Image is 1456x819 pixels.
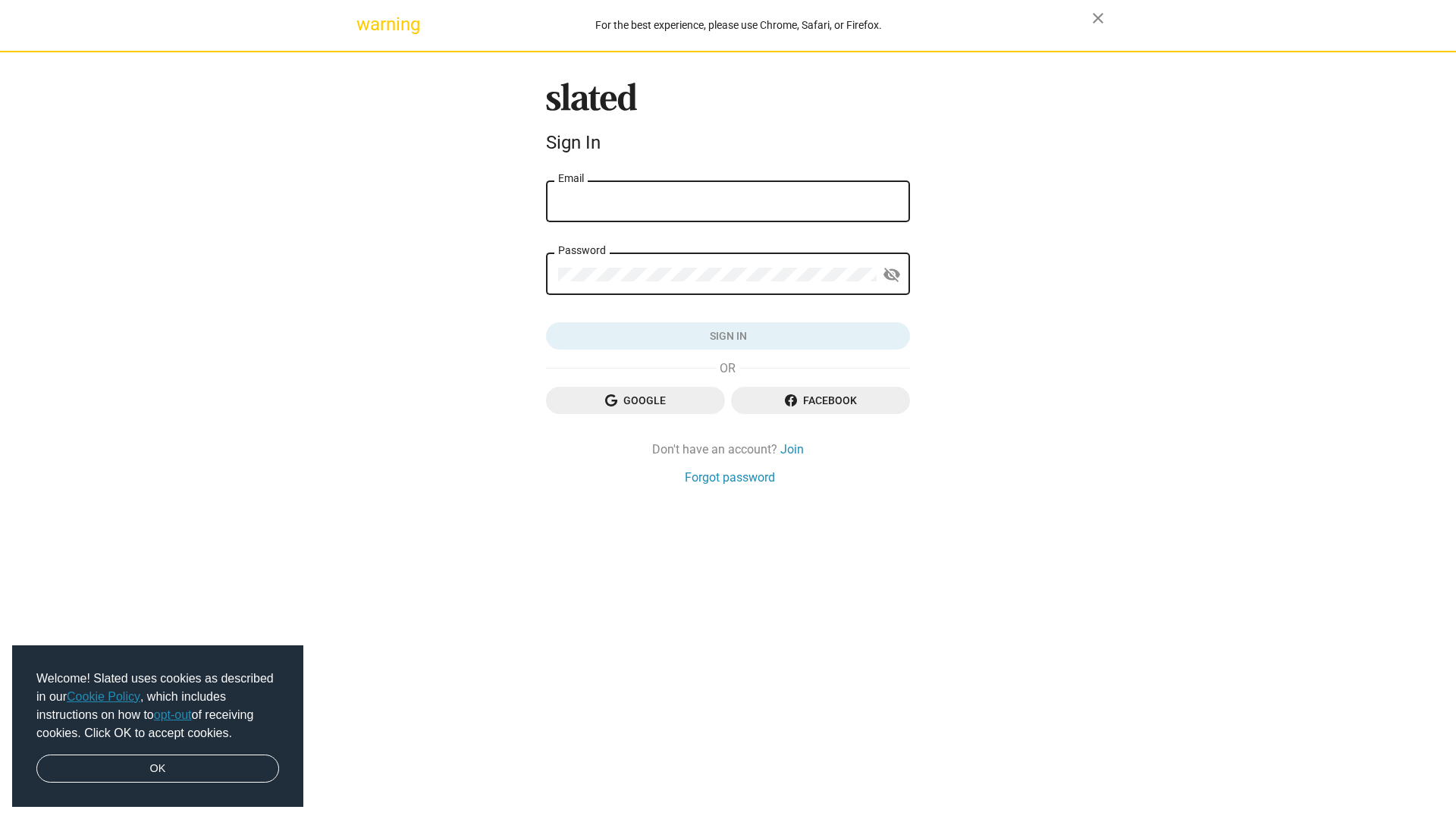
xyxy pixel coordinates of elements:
mat-icon: visibility_off [883,263,901,287]
span: Facebook [743,387,898,414]
div: For the best experience, please use Chrome, Safari, or Firefox. [385,15,1092,36]
a: Join [780,441,804,457]
sl-branding: Sign In [546,83,910,160]
div: Sign In [546,132,910,153]
div: cookieconsent [12,645,303,808]
a: dismiss cookie message [36,755,279,783]
a: Cookie Policy [67,690,140,703]
a: Forgot password [685,469,775,485]
button: Google [546,387,725,414]
div: Don't have an account? [546,441,910,457]
button: Show password [877,260,907,290]
button: Facebook [731,387,910,414]
mat-icon: warning [356,15,375,33]
a: opt-out [154,708,192,721]
mat-icon: close [1089,9,1107,27]
span: Google [558,387,713,414]
span: Welcome! Slated uses cookies as described in our , which includes instructions on how to of recei... [36,670,279,742]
